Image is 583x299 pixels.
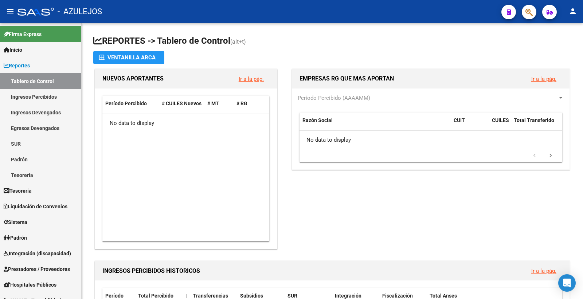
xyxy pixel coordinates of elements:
span: | [185,293,187,299]
a: go to next page [544,152,557,160]
datatable-header-cell: Razón Social [300,113,451,137]
span: NUEVOS APORTANTES [102,75,164,82]
button: Ir a la pág. [525,72,562,86]
button: Ir a la pág. [525,264,562,278]
span: EMPRESAS RG QUE MAS APORTAN [300,75,394,82]
span: Liquidación de Convenios [4,202,67,211]
span: (alt+t) [230,38,246,45]
datatable-header-cell: # MT [204,96,234,111]
span: Total Percibido [138,293,173,299]
a: go to previous page [528,152,541,160]
span: Firma Express [4,30,42,38]
span: # CUILES Nuevos [162,101,201,106]
a: Ir a la pág. [531,268,556,274]
div: Ventanilla ARCA [99,51,159,64]
span: Integración [335,293,361,299]
span: Padrón [4,234,27,242]
mat-icon: person [568,7,577,16]
datatable-header-cell: # CUILES Nuevos [159,96,204,111]
div: No data to display [300,131,562,149]
div: Open Intercom Messenger [558,274,576,292]
h1: REPORTES -> Tablero de Control [93,35,571,48]
span: Período Percibido (AAAAMM) [298,95,370,101]
datatable-header-cell: CUIT [451,113,489,137]
span: Reportes [4,62,30,70]
span: Razón Social [302,117,333,123]
span: Inicio [4,46,22,54]
span: INGRESOS PERCIBIDOS HISTORICOS [102,267,200,274]
button: Ir a la pág. [233,72,270,86]
span: Total Anses [430,293,457,299]
a: Ir a la pág. [531,76,556,82]
span: CUIT [454,117,465,123]
span: Total Transferido [514,117,554,123]
datatable-header-cell: CUILES [489,113,511,137]
span: Subsidios [240,293,263,299]
button: Ventanilla ARCA [93,51,164,64]
span: Hospitales Públicos [4,281,56,289]
mat-icon: menu [6,7,15,16]
div: No data to display [102,114,269,132]
span: - AZULEJOS [58,4,102,20]
span: Fiscalización [382,293,413,299]
span: Período Percibido [105,101,147,106]
span: # RG [236,101,247,106]
span: Integración (discapacidad) [4,249,71,257]
a: Ir a la pág. [239,76,264,82]
datatable-header-cell: # RG [234,96,263,111]
datatable-header-cell: Total Transferido [511,113,562,137]
span: CUILES [492,117,509,123]
span: Tesorería [4,187,32,195]
span: SUR [287,293,297,299]
datatable-header-cell: Período Percibido [102,96,159,111]
span: Prestadores / Proveedores [4,265,70,273]
span: # MT [207,101,219,106]
span: Sistema [4,218,27,226]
